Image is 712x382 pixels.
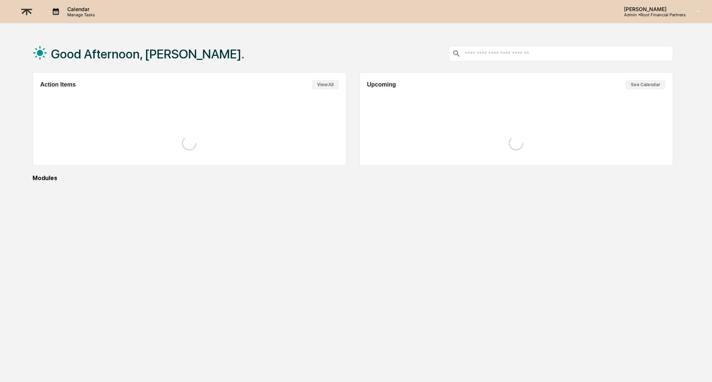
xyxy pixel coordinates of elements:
[312,80,339,89] button: View All
[40,81,76,88] h2: Action Items
[367,81,396,88] h2: Upcoming
[18,3,35,21] img: logo
[61,6,99,12] p: Calendar
[61,12,99,17] p: Manage Tasks
[618,12,686,17] p: Admin • Root Financial Partners
[51,47,244,61] h1: Good Afternoon, [PERSON_NAME].
[33,175,673,182] div: Modules
[618,6,686,12] p: [PERSON_NAME]
[625,80,665,89] button: See Calendar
